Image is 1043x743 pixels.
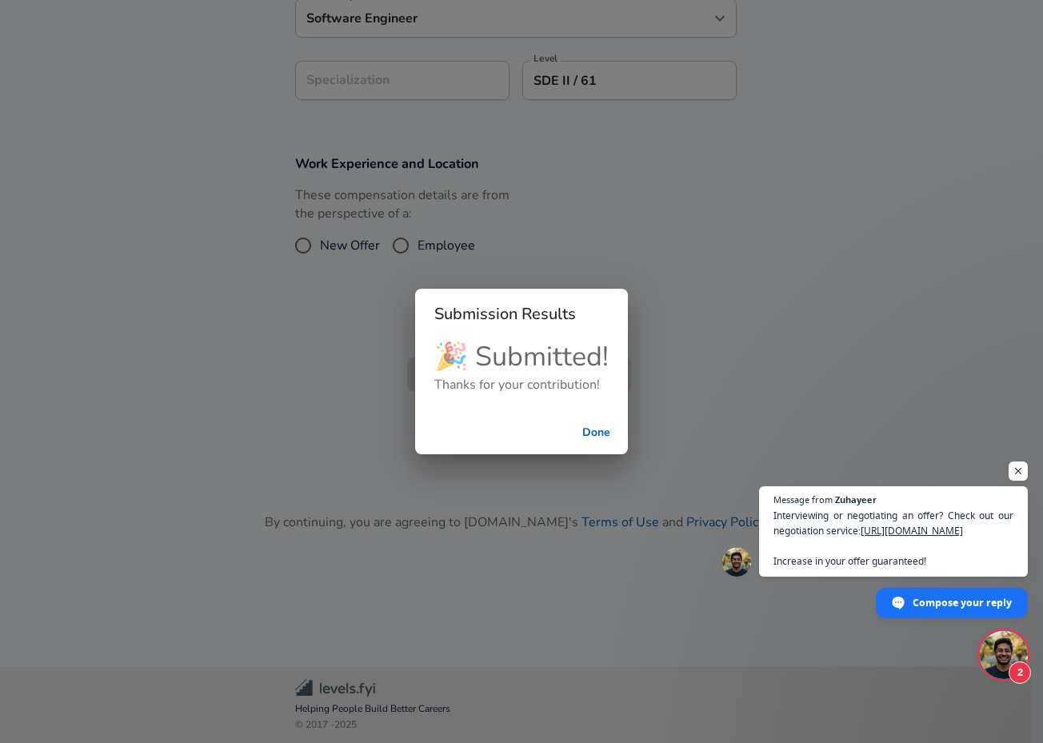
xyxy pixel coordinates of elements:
[980,631,1028,679] div: Open chat
[835,495,877,504] span: Zuhayeer
[913,589,1012,617] span: Compose your reply
[434,373,609,396] h6: Thanks for your contribution!
[773,495,833,504] span: Message from
[773,508,1013,569] span: Interviewing or negotiating an offer? Check out our negotiation service: Increase in your offer g...
[434,340,609,373] h4: 🎉 Submitted!
[415,289,628,340] h2: Submission Results
[1009,661,1031,684] span: 2
[570,418,621,448] button: successful-submission-button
